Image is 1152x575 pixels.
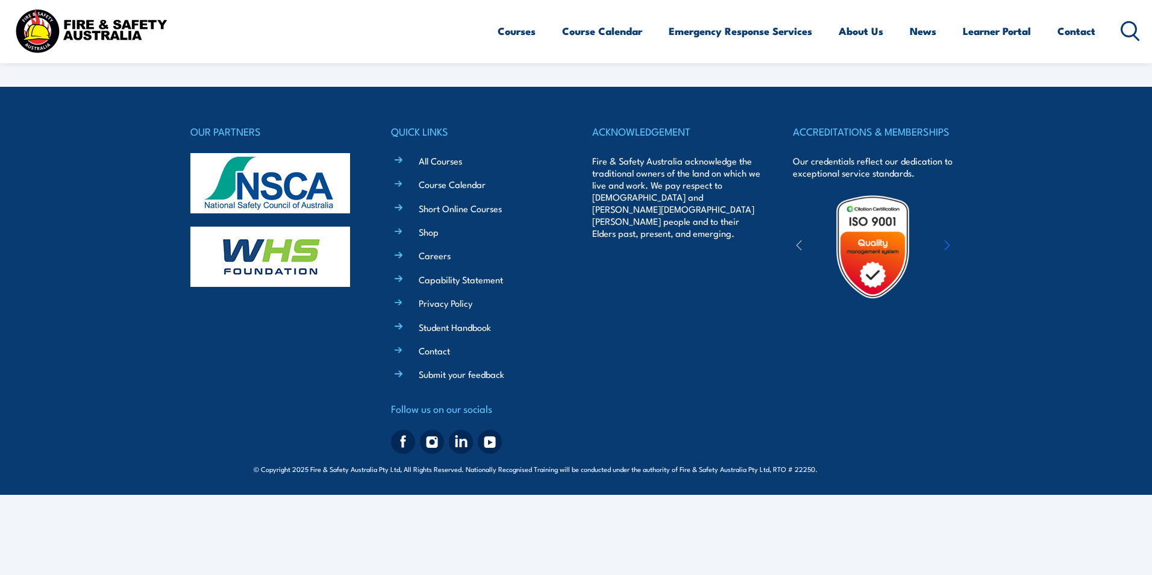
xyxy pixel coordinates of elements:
[793,155,962,179] p: Our credentials reflect our dedication to exceptional service standards.
[419,368,504,380] a: Submit your feedback
[857,462,899,474] a: KND Digital
[1057,15,1095,47] a: Contact
[190,123,359,140] h4: OUR PARTNERS
[419,178,486,190] a: Course Calendar
[592,123,761,140] h4: ACKNOWLEDGEMENT
[562,15,642,47] a: Course Calendar
[963,15,1031,47] a: Learner Portal
[592,155,761,239] p: Fire & Safety Australia acknowledge the traditional owners of the land on which we live and work....
[419,344,450,357] a: Contact
[839,15,883,47] a: About Us
[419,273,503,286] a: Capability Statement
[419,249,451,262] a: Careers
[831,464,899,474] span: Site:
[391,400,560,417] h4: Follow us on our socials
[820,194,925,300] img: Untitled design (19)
[793,123,962,140] h4: ACCREDITATIONS & MEMBERSHIPS
[391,123,560,140] h4: QUICK LINKS
[190,227,350,287] img: whs-logo-footer
[419,202,502,215] a: Short Online Courses
[419,154,462,167] a: All Courses
[669,15,812,47] a: Emergency Response Services
[498,15,536,47] a: Courses
[419,225,439,238] a: Shop
[254,463,899,474] span: © Copyright 2025 Fire & Safety Australia Pty Ltd, All Rights Reserved. Nationally Recognised Trai...
[925,226,1030,268] img: ewpa-logo
[190,153,350,213] img: nsca-logo-footer
[419,297,472,309] a: Privacy Policy
[910,15,936,47] a: News
[419,321,491,333] a: Student Handbook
